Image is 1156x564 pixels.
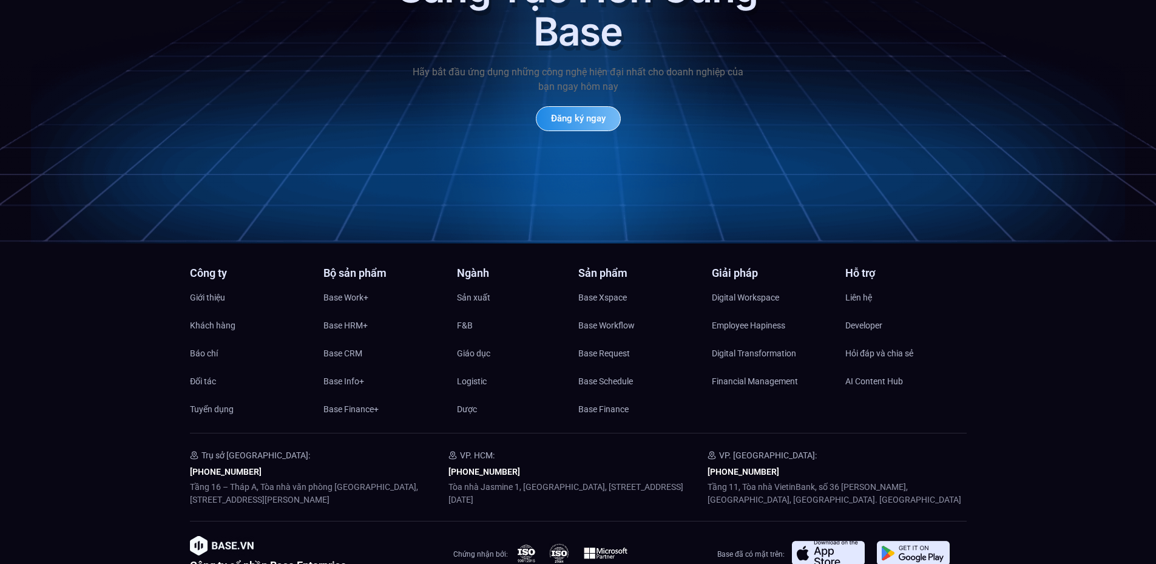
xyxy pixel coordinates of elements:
[408,65,748,94] p: Hãy bắt đầu ứng dụng những công nghệ hiện đại nhất cho doanh nghiệp của bạn ngay hôm nay
[323,268,445,279] h4: Bộ sản phẩm
[190,400,311,418] a: Tuyển dụng
[578,288,700,307] a: Base Xspace
[845,288,967,307] a: Liên hệ
[708,467,779,477] a: [PHONE_NUMBER]
[323,372,445,390] a: Base Info+
[578,344,630,362] span: Base Request
[323,400,379,418] span: Base Finance+
[323,288,368,307] span: Base Work+
[457,316,578,335] a: F&B
[578,268,700,279] h4: Sản phẩm
[457,400,578,418] a: Dược
[190,316,235,335] span: Khách hàng
[712,372,798,390] span: Financial Management
[190,536,254,556] img: image-1.png
[845,268,967,279] h4: Hỗ trợ
[448,467,520,477] a: [PHONE_NUMBER]
[190,344,311,362] a: Báo chí
[708,481,967,506] p: Tầng 11, Tòa nhà VietinBank, số 36 [PERSON_NAME], [GEOGRAPHIC_DATA], [GEOGRAPHIC_DATA]. [GEOGRAPH...
[845,344,913,362] span: Hỏi đáp và chia sẻ
[457,372,578,390] a: Logistic
[323,316,368,335] span: Base HRM+
[578,288,627,307] span: Base Xspace
[578,400,629,418] span: Base Finance
[323,372,364,390] span: Base Info+
[190,372,311,390] a: Đối tác
[457,316,473,335] span: F&B
[457,372,487,390] span: Logistic
[453,550,508,559] span: Chứng nhận bởi:
[190,481,449,506] p: Tầng 16 – Tháp A, Tòa nhà văn phòng [GEOGRAPHIC_DATA], [STREET_ADDRESS][PERSON_NAME]
[201,450,310,460] span: Trụ sở [GEOGRAPHIC_DATA]:
[323,344,445,362] a: Base CRM
[845,316,882,335] span: Developer
[845,288,872,307] span: Liên hệ
[457,288,578,307] a: Sản xuất
[323,316,445,335] a: Base HRM+
[190,344,218,362] span: Báo chí
[578,372,700,390] a: Base Schedule
[845,316,967,335] a: Developer
[712,316,785,335] span: Employee Hapiness
[578,400,700,418] a: Base Finance
[719,450,817,460] span: VP. [GEOGRAPHIC_DATA]:
[190,467,262,477] a: [PHONE_NUMBER]
[457,344,490,362] span: Giáo dục
[712,344,833,362] a: Digital Transformation
[457,344,578,362] a: Giáo dục
[712,316,833,335] a: Employee Hapiness
[190,288,311,307] a: Giới thiệu
[845,344,967,362] a: Hỏi đáp và chia sẻ
[717,550,785,559] span: Base đã có mặt trên:
[712,372,833,390] a: Financial Management
[323,344,362,362] span: Base CRM
[457,268,578,279] h4: Ngành
[845,372,903,390] span: AI Content Hub
[448,481,708,506] p: Tòa nhà Jasmine 1, [GEOGRAPHIC_DATA], [STREET_ADDRESS][DATE]
[536,106,621,131] a: Đăng ký ngay
[457,400,477,418] span: Dược
[190,316,311,335] a: Khách hàng
[190,372,216,390] span: Đối tác
[845,372,967,390] a: AI Content Hub
[460,450,495,460] span: VP. HCM:
[712,288,833,307] a: Digital Workspace
[578,316,635,335] span: Base Workflow
[323,288,445,307] a: Base Work+
[190,400,234,418] span: Tuyển dụng
[712,344,796,362] span: Digital Transformation
[457,288,490,307] span: Sản xuất
[578,344,700,362] a: Base Request
[578,372,633,390] span: Base Schedule
[712,288,779,307] span: Digital Workspace
[712,268,833,279] h4: Giải pháp
[190,288,225,307] span: Giới thiệu
[578,316,700,335] a: Base Workflow
[551,114,606,123] span: Đăng ký ngay
[190,268,311,279] h4: Công ty
[323,400,445,418] a: Base Finance+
